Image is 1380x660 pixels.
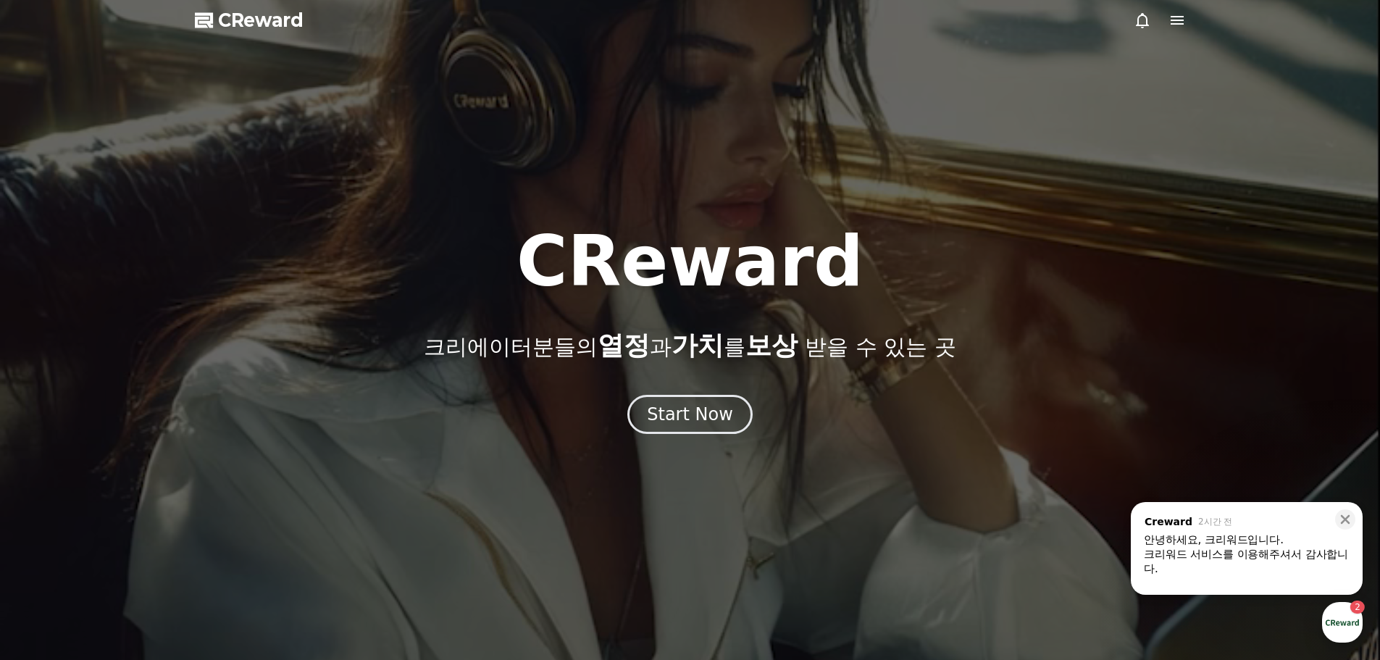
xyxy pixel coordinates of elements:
[627,395,753,434] button: Start Now
[745,330,798,360] span: 보상
[627,409,753,423] a: Start Now
[598,330,650,360] span: 열정
[647,403,733,426] div: Start Now
[218,9,304,32] span: CReward
[424,331,955,360] p: 크리에이터분들의 과 를 받을 수 있는 곳
[672,330,724,360] span: 가치
[195,9,304,32] a: CReward
[517,227,863,296] h1: CReward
